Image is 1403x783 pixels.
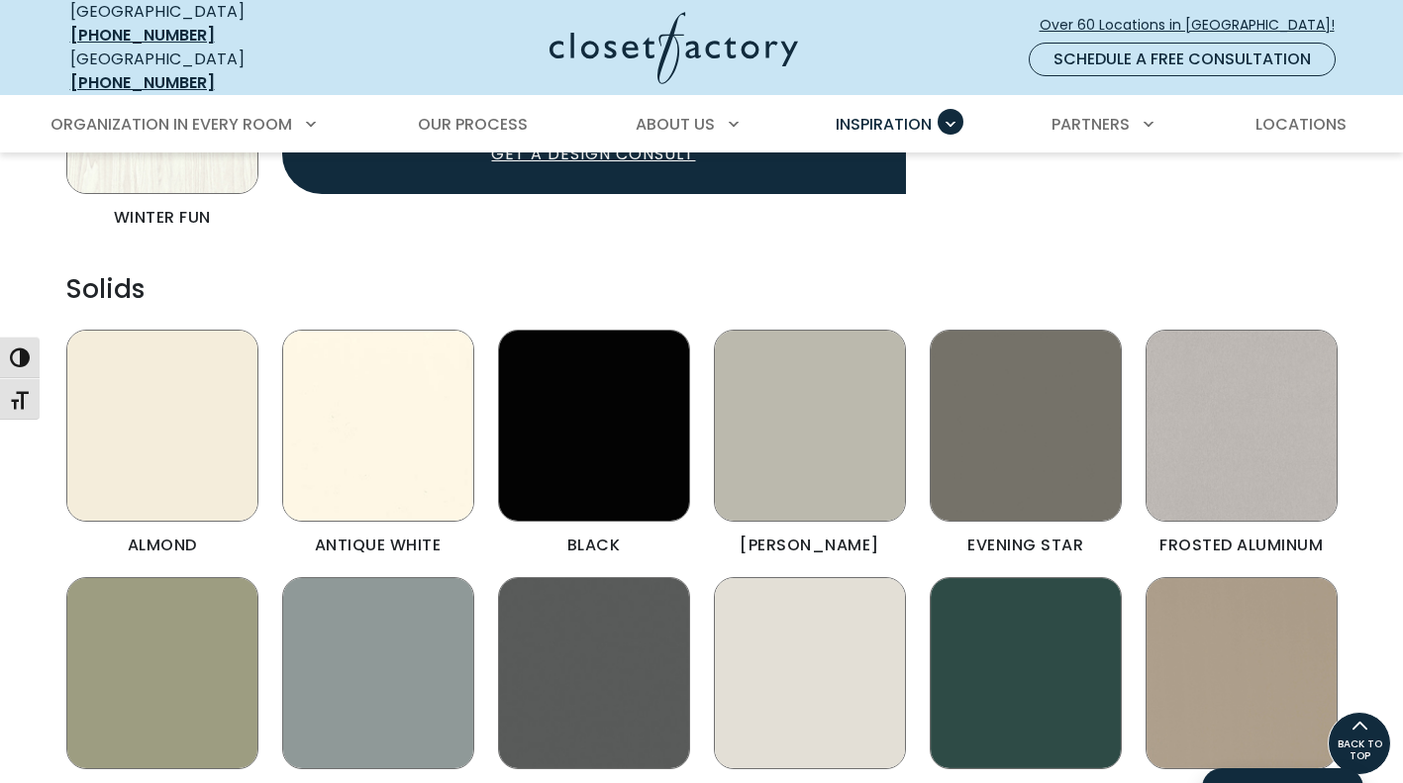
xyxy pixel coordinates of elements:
img: Eucalyptus [930,577,1122,769]
a: BACK TO TOP [1328,712,1391,775]
a: Get a Design Consult [490,142,696,167]
span: About Us [636,113,715,136]
img: Dove Grey Melamine [714,330,906,522]
figcaption: Frosted Aluminum [1146,538,1338,553]
h4: Solids [66,261,1338,318]
figcaption: Evening Star [930,538,1122,553]
img: Steel Blue [282,577,474,769]
img: Storm [498,577,690,769]
img: Cashmere Melamine [714,577,906,769]
a: [PHONE_NUMBER] [70,71,215,94]
span: Over 60 Locations in [GEOGRAPHIC_DATA]! [1040,15,1351,36]
a: Schedule a Free Consultation [1029,43,1336,76]
img: Black Melamine Sample [498,330,690,522]
a: [PHONE_NUMBER] [70,24,215,47]
div: [GEOGRAPHIC_DATA] [70,48,357,95]
span: Our Process [418,113,528,136]
figcaption: Antique White [282,538,474,553]
a: Over 60 Locations in [GEOGRAPHIC_DATA]! [1039,8,1352,43]
span: Partners [1052,113,1130,136]
img: Sage melamine [66,577,258,769]
span: Organization in Every Room [50,113,292,136]
img: Antique White Melamine sample [282,330,474,522]
img: Closet Factory Logo [550,12,798,84]
figcaption: Black [498,538,690,553]
span: Locations [1255,113,1347,136]
figcaption: Winter Fun [66,210,258,226]
figcaption: [PERSON_NAME] [714,538,906,553]
img: Daybreak melamine [1146,577,1338,769]
nav: Primary Menu [37,97,1367,152]
figcaption: Almond [66,538,258,553]
img: Evening Star Melamine sample [930,330,1122,522]
span: BACK TO TOP [1329,738,1390,762]
img: Almond Melamine sample [66,330,258,522]
span: Inspiration [836,113,932,136]
img: Frosted Aluminum [1146,330,1338,522]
